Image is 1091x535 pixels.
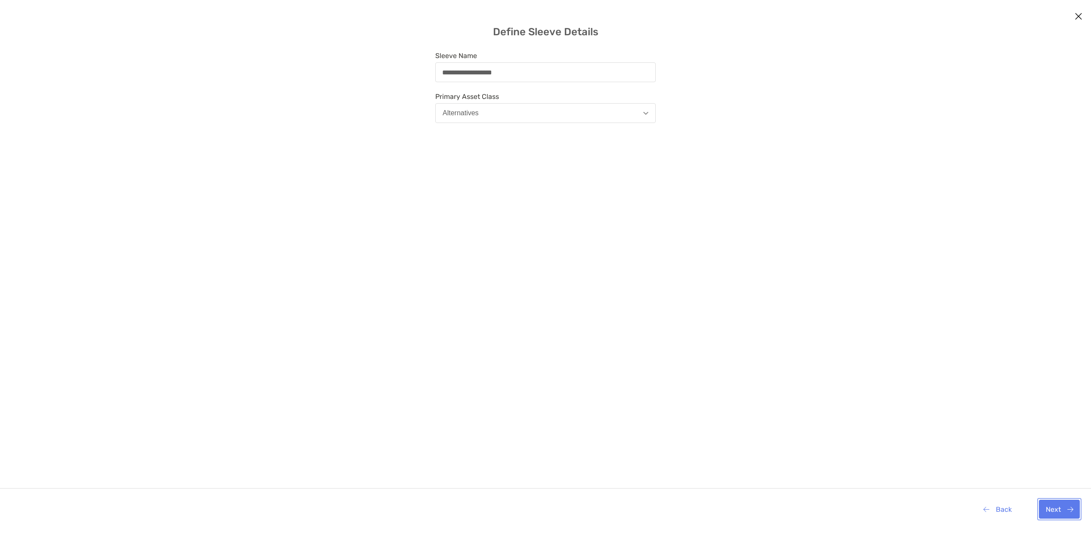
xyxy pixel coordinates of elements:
span: Sleeve Name [435,52,656,60]
button: Close modal [1072,10,1085,23]
div: Alternatives [443,109,479,117]
img: Open dropdown arrow [643,112,648,115]
button: Back [976,500,1018,519]
button: Alternatives [435,103,656,123]
span: Primary Asset Class [435,92,656,101]
button: Next [1039,500,1080,519]
input: Sleeve Name [436,69,655,76]
h2: Define Sleeve Details [493,26,598,38]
